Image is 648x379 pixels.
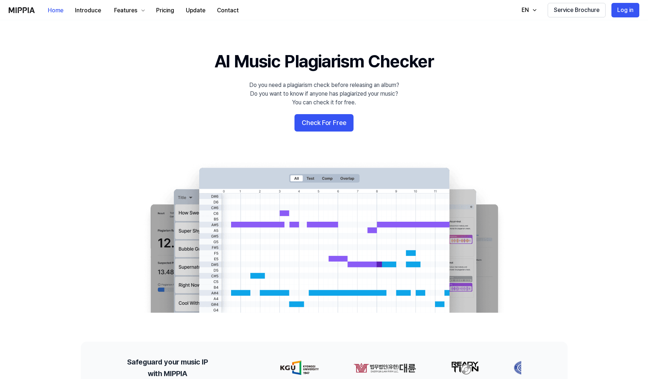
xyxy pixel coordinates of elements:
[136,161,513,313] img: main Image
[42,3,69,18] button: Home
[9,7,35,13] img: logo
[150,3,180,18] button: Pricing
[514,3,542,17] button: EN
[611,3,639,17] button: Log in
[211,3,244,18] button: Contact
[249,81,399,107] div: Do you need a plagiarism check before releasing an album? Do you want to know if anyone has plagi...
[214,49,434,74] h1: AI Music Plagiarism Checker
[255,361,294,375] img: partner-logo-0
[489,361,511,375] img: partner-logo-3
[329,361,391,375] img: partner-logo-1
[520,6,530,14] div: EN
[548,3,606,17] button: Service Brochure
[426,361,454,375] img: partner-logo-2
[294,114,354,132] button: Check For Free
[69,3,107,18] button: Introduce
[180,0,211,20] a: Update
[107,3,150,18] button: Features
[113,6,139,15] div: Features
[42,0,69,20] a: Home
[180,3,211,18] button: Update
